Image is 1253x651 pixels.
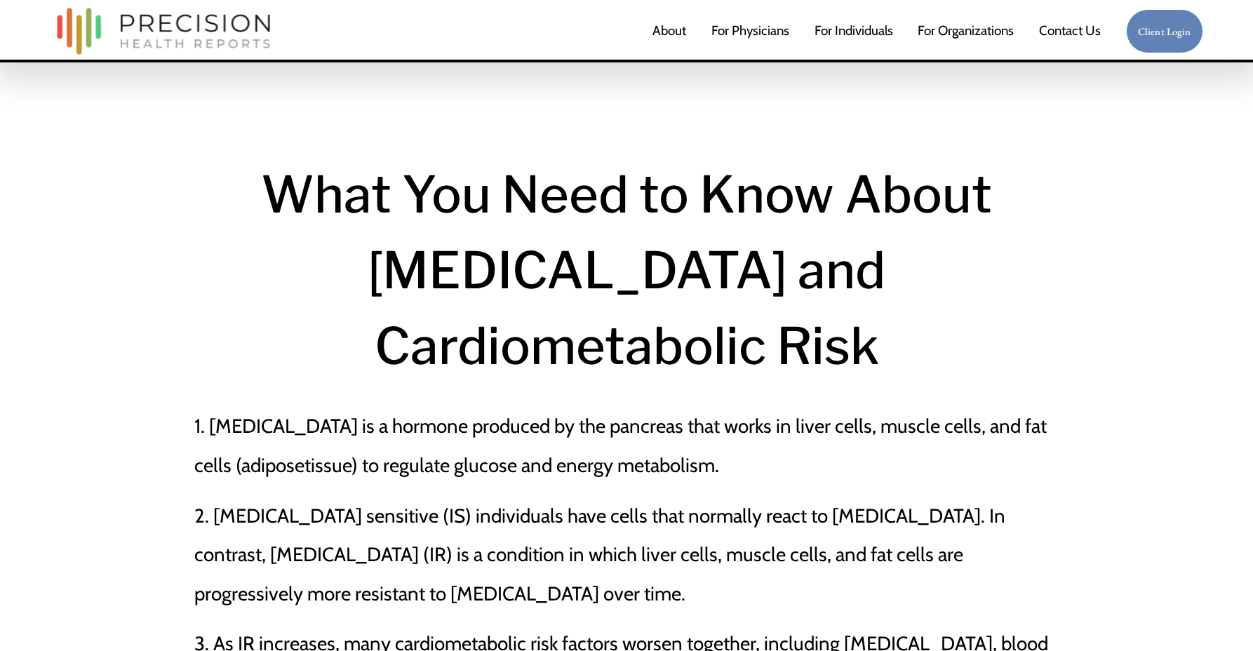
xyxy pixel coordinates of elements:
[918,17,1014,46] a: folder dropdown
[918,18,1014,44] span: For Organizations
[1039,17,1101,46] a: Contact Us
[652,17,686,46] a: About
[50,1,277,61] img: Precision Health Reports
[815,17,893,46] a: For Individuals
[194,157,1059,384] h1: What You Need to Know About [MEDICAL_DATA] and Cardiometabolic Risk
[711,17,789,46] a: For Physicians
[194,497,1059,614] p: 2. [MEDICAL_DATA] sensitive (IS) individuals have cells that normally react to [MEDICAL_DATA]. In...
[194,407,1059,485] p: 1. [MEDICAL_DATA] is a hormone produced by the pancreas that works in liver cells, muscle cells, ...
[1126,9,1203,53] a: Client Login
